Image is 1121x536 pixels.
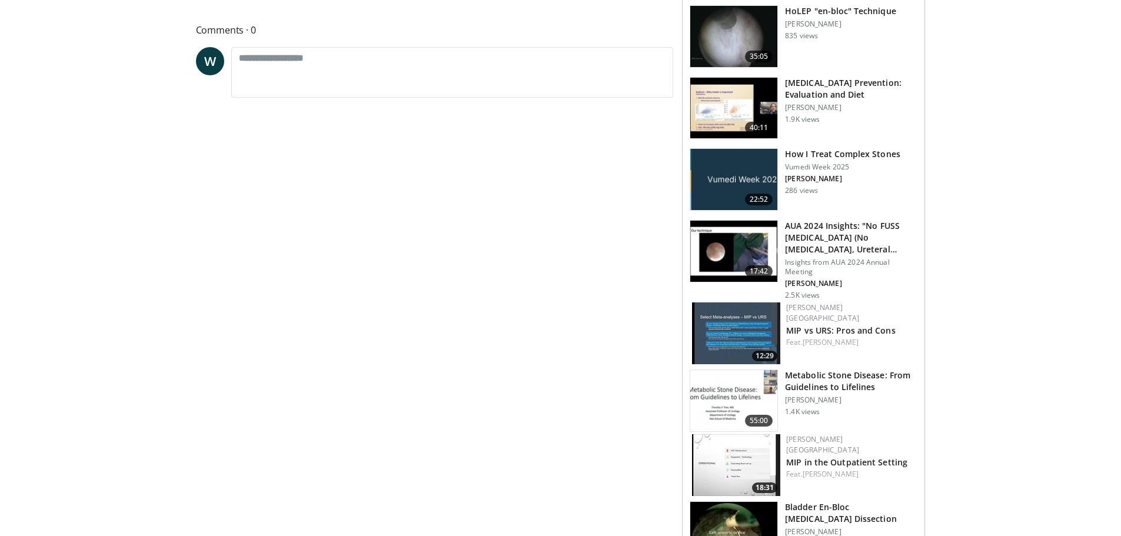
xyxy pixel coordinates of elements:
p: [PERSON_NAME] [785,103,917,112]
h3: AUA 2024 Insights: "No FUSS [MEDICAL_DATA] (No [MEDICAL_DATA], Ureteral [MEDICAL_DATA],… [785,220,917,255]
img: d4687df1-bff4-4f94-b24f-952b82220f7b.png.150x105_q85_crop-smart_upscale.jpg [690,149,777,210]
a: [PERSON_NAME] [803,337,859,347]
p: [PERSON_NAME] [785,279,917,288]
span: 17:42 [745,265,773,277]
p: Vumedi Week 2025 [785,162,900,172]
h3: Metabolic Stone Disease: From Guidelines to Lifelines [785,369,917,393]
div: Feat. [786,337,915,348]
h3: HoLEP "en-bloc" Technique [785,5,896,17]
p: 1.4K views [785,407,820,417]
p: [PERSON_NAME] [785,174,900,184]
a: MIP vs URS: Pros and Cons [786,325,896,336]
p: 286 views [785,186,818,195]
span: 55:00 [745,415,773,427]
a: [PERSON_NAME] [803,469,859,479]
span: 18:31 [752,482,777,493]
img: 2813497e-9d17-47a3-b8d1-62138ecde671.150x105_q85_crop-smart_upscale.jpg [692,434,780,496]
img: 83db353a-c630-4554-8a0b-735d1bf04164.150x105_q85_crop-smart_upscale.jpg [690,78,777,139]
a: 22:52 How I Treat Complex Stones Vumedi Week 2025 [PERSON_NAME] 286 views [690,148,917,211]
img: 41f667da-e045-4d1f-816e-b4d163013e4e.150x105_q85_crop-smart_upscale.jpg [690,221,777,282]
a: W [196,47,224,75]
span: 35:05 [745,51,773,62]
a: 55:00 Metabolic Stone Disease: From Guidelines to Lifelines [PERSON_NAME] 1.4K views [690,369,917,432]
a: MIP in the Outpatient Setting [786,457,907,468]
a: 40:11 [MEDICAL_DATA] Prevention: Evaluation and Diet [PERSON_NAME] 1.9K views [690,77,917,139]
a: 35:05 HoLEP "en-bloc" Technique [PERSON_NAME] 835 views [690,5,917,68]
h3: How I Treat Complex Stones [785,148,900,160]
a: 17:42 AUA 2024 Insights: "No FUSS [MEDICAL_DATA] (No [MEDICAL_DATA], Ureteral [MEDICAL_DATA],… In... [690,220,917,300]
img: c1291dc8-3676-42b2-b0ce-7e5557b49d19.png.150x105_q85_crop-smart_upscale.png [690,370,777,431]
a: 12:29 [692,302,780,364]
p: 835 views [785,31,818,41]
h3: [MEDICAL_DATA] Prevention: Evaluation and Diet [785,77,917,101]
p: [PERSON_NAME] [785,395,917,405]
p: 1.9K views [785,115,820,124]
p: Insights from AUA 2024 Annual Meeting [785,258,917,277]
h3: Bladder En-Bloc [MEDICAL_DATA] Dissection [785,501,917,525]
span: 22:52 [745,194,773,205]
span: Comments 0 [196,22,674,38]
a: 18:31 [692,434,780,496]
span: 40:11 [745,122,773,134]
span: 12:29 [752,351,777,361]
img: fb452d19-f97f-4b12-854a-e22d5bcc68fc.150x105_q85_crop-smart_upscale.jpg [690,6,777,67]
p: 2.5K views [785,291,820,300]
p: [PERSON_NAME] [785,19,896,29]
div: Feat. [786,469,915,480]
a: [PERSON_NAME] [GEOGRAPHIC_DATA] [786,434,859,455]
img: c22dbc45-2832-4e03-ae81-ffcc0eee26cd.150x105_q85_crop-smart_upscale.jpg [692,302,780,364]
a: [PERSON_NAME] [GEOGRAPHIC_DATA] [786,302,859,323]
